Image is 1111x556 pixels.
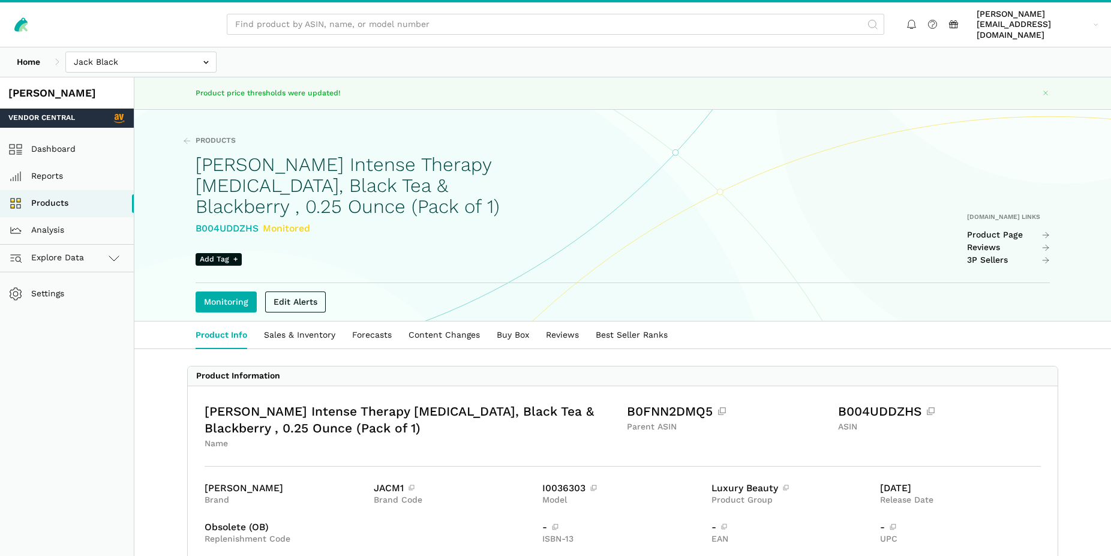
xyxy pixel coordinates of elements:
[196,88,508,98] p: Product price thresholds were updated!
[265,291,326,312] a: Edit Alerts
[977,9,1089,41] span: [PERSON_NAME][EMAIL_ADDRESS][DOMAIN_NAME]
[711,495,872,506] div: Product Group
[967,230,1050,241] a: Product Page
[711,522,872,532] div: -
[263,223,310,234] span: Monitored
[542,522,703,532] div: -
[256,321,344,349] a: Sales & Inventory
[400,321,488,349] a: Content Changes
[967,255,1050,266] a: 3P Sellers
[65,52,217,73] input: Jack Black
[205,522,534,532] div: Obsolete (OB)
[374,483,535,493] div: JACM1
[196,371,280,381] div: Product Information
[1038,86,1053,101] button: Close
[967,242,1050,253] a: Reviews
[880,534,1041,545] div: UPC
[205,403,618,437] div: [PERSON_NAME] Intense Therapy [MEDICAL_DATA], Black Tea & Blackberry , 0.25 Ounce (Pack of 1)
[880,483,1041,493] div: [DATE]
[187,321,256,349] a: Product Info
[587,321,676,349] a: Best Seller Ranks
[967,213,1050,221] div: [DOMAIN_NAME] Links
[196,154,547,217] h1: [PERSON_NAME] Intense Therapy [MEDICAL_DATA], Black Tea & Blackberry , 0.25 Ounce (Pack of 1)
[13,251,84,265] span: Explore Data
[227,14,884,35] input: Find product by ASIN, name, or model number
[205,495,365,506] div: Brand
[538,321,587,349] a: Reviews
[627,403,830,420] div: B0FNN2DMQ5
[205,534,534,545] div: Replenishment Code
[183,136,236,146] a: Products
[627,422,830,432] div: Parent ASIN
[205,483,365,493] div: [PERSON_NAME]
[542,495,703,506] div: Model
[880,495,1041,506] div: Release Date
[205,438,618,449] div: Name
[344,321,400,349] a: Forecasts
[196,221,547,236] div: B004UDDZHS
[838,422,1041,432] div: ASIN
[374,495,535,506] div: Brand Code
[8,52,49,73] a: Home
[711,534,872,545] div: EAN
[838,403,1041,420] div: B004UDDZHS
[8,113,75,124] span: Vendor Central
[8,86,125,101] div: [PERSON_NAME]
[880,522,1041,532] div: -
[542,483,703,493] div: I0036303
[488,321,538,349] a: Buy Box
[196,136,236,146] span: Products
[972,7,1103,43] a: [PERSON_NAME][EMAIL_ADDRESS][DOMAIN_NAME]
[196,253,242,266] span: Add Tag
[542,534,703,545] div: ISBN-13
[711,483,872,493] div: Luxury Beauty
[233,254,238,265] span: +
